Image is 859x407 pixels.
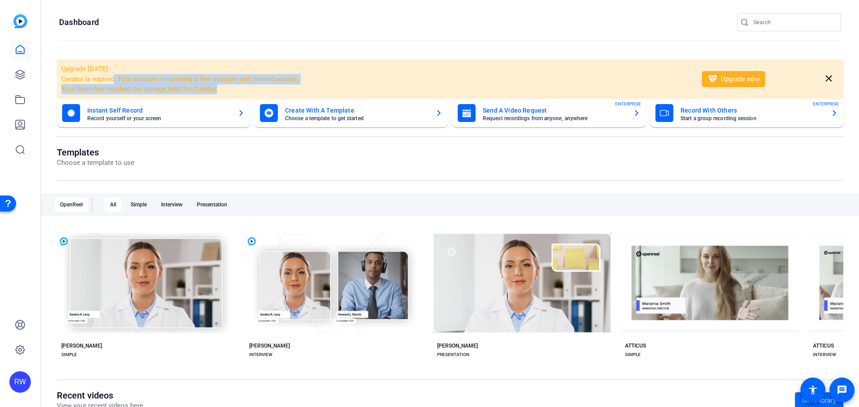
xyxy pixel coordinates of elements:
[57,158,134,168] p: Choose a template to use
[437,342,478,349] div: [PERSON_NAME]
[57,390,143,401] h1: Recent videos
[837,385,847,395] mat-icon: message
[191,197,233,212] div: Presentation
[823,73,834,84] mat-icon: close
[285,116,428,121] mat-card-subtitle: Choose a template to get started
[452,99,646,127] button: Send A Video RequestRequest recordings from anyone, anywhereENTERPRISE
[615,101,641,107] span: ENTERPRISE
[483,116,626,121] mat-card-subtitle: Request recordings from anyone, anywhere
[813,342,834,349] div: ATTICUS
[249,342,290,349] div: [PERSON_NAME]
[625,342,646,349] div: ATTICUS
[680,105,824,116] mat-card-title: Record With Others
[55,197,88,212] div: OpenReel
[61,74,690,84] li: Creator is expired. Your account is currently a free account with limited access.
[483,105,626,116] mat-card-title: Send A Video Request
[702,71,765,87] button: Upgrade now
[753,17,834,28] input: Search
[57,99,250,127] button: Instant Self RecordRecord yourself or your screen
[650,99,843,127] button: Record With OthersStart a group recording sessionENTERPRISE
[13,14,27,28] img: blue-gradient.svg
[57,147,134,158] h1: Templates
[249,351,272,358] div: INTERVIEW
[61,342,102,349] div: [PERSON_NAME]
[285,105,428,116] mat-card-title: Create With A Template
[105,197,122,212] div: All
[813,351,836,358] div: INTERVIEW
[255,99,448,127] button: Create With A TemplateChoose a template to get started
[87,116,230,121] mat-card-subtitle: Record yourself or your screen
[813,101,839,107] span: ENTERPRISE
[808,385,818,395] mat-icon: accessibility
[625,351,641,358] div: SIMPLE
[59,17,99,28] h1: Dashboard
[125,197,152,212] div: Simple
[87,105,230,116] mat-card-title: Instant Self Record
[9,371,31,393] div: RW
[61,65,108,73] span: Upgrade [DATE]
[61,351,77,358] div: SIMPLE
[61,84,690,94] li: Your team has reached the storage limit for Creator.
[156,197,188,212] div: Interview
[707,74,718,84] mat-icon: diamond
[437,351,469,358] div: PRESENTATION
[680,116,824,121] mat-card-subtitle: Start a group recording session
